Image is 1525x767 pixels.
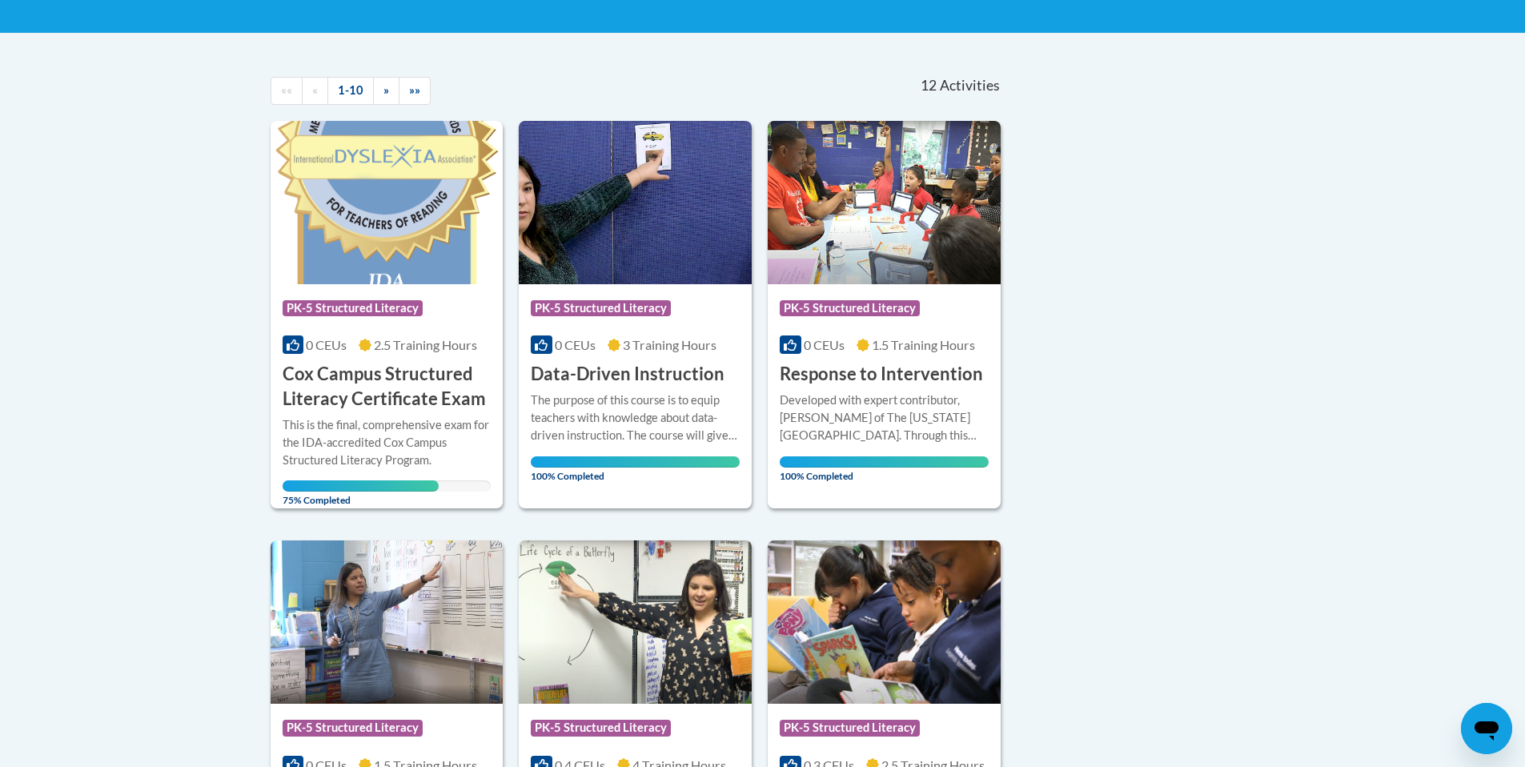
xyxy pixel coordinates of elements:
a: Course LogoPK-5 Structured Literacy0 CEUs2.5 Training Hours Cox Campus Structured Literacy Certif... [271,121,504,508]
span: PK-5 Structured Literacy [780,300,920,316]
span: 0 CEUs [306,337,347,352]
span: 3 Training Hours [623,337,716,352]
div: Your progress [531,456,740,468]
span: PK-5 Structured Literacy [283,300,423,316]
div: The purpose of this course is to equip teachers with knowledge about data-driven instruction. The... [531,392,740,444]
span: PK-5 Structured Literacy [531,300,671,316]
a: Next [373,77,399,105]
div: Developed with expert contributor, [PERSON_NAME] of The [US_STATE][GEOGRAPHIC_DATA]. Through this... [780,392,989,444]
span: 100% Completed [780,456,989,482]
h3: Cox Campus Structured Literacy Certificate Exam [283,362,492,412]
img: Course Logo [519,121,752,284]
a: Course LogoPK-5 Structured Literacy0 CEUs1.5 Training Hours Response to InterventionDeveloped wit... [768,121,1001,508]
span: »» [409,83,420,97]
a: Course LogoPK-5 Structured Literacy0 CEUs3 Training Hours Data-Driven InstructionThe purpose of t... [519,121,752,508]
span: PK-5 Structured Literacy [531,720,671,736]
img: Course Logo [271,121,504,284]
span: « [312,83,318,97]
div: Your progress [283,480,439,492]
span: PK-5 Structured Literacy [780,720,920,736]
a: 1-10 [327,77,374,105]
span: 0 CEUs [555,337,596,352]
span: Activities [940,77,1000,94]
span: 2.5 Training Hours [374,337,477,352]
div: This is the final, comprehensive exam for the IDA-accredited Cox Campus Structured Literacy Program. [283,416,492,469]
span: PK-5 Structured Literacy [283,720,423,736]
span: «« [281,83,292,97]
span: 100% Completed [531,456,740,482]
div: Your progress [780,456,989,468]
a: End [399,77,431,105]
span: 1.5 Training Hours [872,337,975,352]
a: Previous [302,77,328,105]
span: 0 CEUs [804,337,845,352]
img: Course Logo [271,540,504,704]
span: » [383,83,389,97]
iframe: Button to launch messaging window [1461,703,1512,754]
span: 75% Completed [283,480,439,506]
h3: Data-Driven Instruction [531,362,724,387]
img: Course Logo [519,540,752,704]
span: 12 [921,77,937,94]
h3: Response to Intervention [780,362,983,387]
img: Course Logo [768,540,1001,704]
img: Course Logo [768,121,1001,284]
a: Begining [271,77,303,105]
